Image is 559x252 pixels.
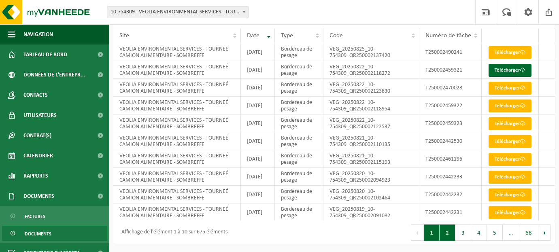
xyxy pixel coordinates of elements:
span: Type [281,32,293,39]
td: [DATE] [241,168,275,186]
td: VEG_20250825_10-754309_QR250002137420 [323,43,419,61]
td: VEOLIA ENVIRONMENTAL SERVICES - TOURNEÉ CAMION ALIMENTAIRE - SOMBREFFE [113,150,241,168]
span: Factures [25,209,45,224]
td: Bordereau de pesage [275,97,323,114]
span: Calendrier [23,146,53,166]
td: Bordereau de pesage [275,203,323,221]
td: VEG_20250822_10-754309_QR250002118954 [323,97,419,114]
td: T250002459322 [419,97,482,114]
button: 2 [440,224,455,241]
span: Contrat(s) [23,125,51,146]
a: Télécharger [489,206,531,219]
td: Bordereau de pesage [275,79,323,97]
a: Télécharger [489,117,531,130]
td: VEG_20250819_10-754309_QR250002091082 [323,203,419,221]
td: VEOLIA ENVIRONMENTAL SERVICES - TOURNEÉ CAMION ALIMENTAIRE - SOMBREFFE [113,186,241,203]
td: VEG_20250822_10-754309_QR250002118272 [323,61,419,79]
td: VEG_20250822_10-754309_QR250002123830 [323,79,419,97]
td: VEOLIA ENVIRONMENTAL SERVICES - TOURNEÉ CAMION ALIMENTAIRE - SOMBREFFE [113,97,241,114]
td: VEOLIA ENVIRONMENTAL SERVICES - TOURNEÉ CAMION ALIMENTAIRE - SOMBREFFE [113,132,241,150]
td: [DATE] [241,97,275,114]
span: Documents [23,186,54,206]
td: T250002461196 [419,150,482,168]
span: Numéro de tâche [425,32,471,39]
td: Bordereau de pesage [275,150,323,168]
a: Documents [2,226,107,241]
td: [DATE] [241,114,275,132]
td: [DATE] [241,43,275,61]
td: Bordereau de pesage [275,114,323,132]
td: T250002459323 [419,114,482,132]
td: [DATE] [241,150,275,168]
td: VEOLIA ENVIRONMENTAL SERVICES - TOURNEÉ CAMION ALIMENTAIRE - SOMBREFFE [113,79,241,97]
td: T250002442530 [419,132,482,150]
td: Bordereau de pesage [275,186,323,203]
a: Télécharger [489,100,531,112]
span: Contacts [23,85,48,105]
td: Bordereau de pesage [275,43,323,61]
button: 68 [519,224,538,241]
td: Bordereau de pesage [275,61,323,79]
td: VEG_20250821_10-754309_QR250002110135 [323,132,419,150]
span: … [503,224,519,241]
a: Télécharger [489,46,531,59]
td: VEOLIA ENVIRONMENTAL SERVICES - TOURNEÉ CAMION ALIMENTAIRE - SOMBREFFE [113,43,241,61]
td: VEOLIA ENVIRONMENTAL SERVICES - TOURNEÉ CAMION ALIMENTAIRE - SOMBREFFE [113,203,241,221]
td: VEG_20250820_10-754309_QR250002102464 [323,186,419,203]
span: Utilisateurs [23,105,57,125]
div: Affichage de l'élément 1 à 10 sur 675 éléments [117,225,227,240]
span: Code [329,32,343,39]
td: [DATE] [241,186,275,203]
span: 10-754309 - VEOLIA ENVIRONMENTAL SERVICES - TOURNEÉ CAMION ALIMENTAIRE - 5140 SOMBREFFE, RUE DE L... [107,6,248,18]
td: VEOLIA ENVIRONMENTAL SERVICES - TOURNEÉ CAMION ALIMENTAIRE - SOMBREFFE [113,61,241,79]
a: Télécharger [489,153,531,166]
span: Date [247,32,259,39]
span: 10-754309 - VEOLIA ENVIRONMENTAL SERVICES - TOURNEÉ CAMION ALIMENTAIRE - 5140 SOMBREFFE, RUE DE L... [107,6,249,18]
a: Factures [2,208,107,224]
button: Next [538,224,551,241]
span: Documents [25,226,51,241]
a: Télécharger [489,171,531,184]
button: 5 [487,224,503,241]
span: Données de l'entrepr... [23,65,85,85]
button: 1 [424,224,440,241]
td: VEOLIA ENVIRONMENTAL SERVICES - TOURNEÉ CAMION ALIMENTAIRE - SOMBREFFE [113,168,241,186]
td: T250002442231 [419,203,482,221]
span: Site [119,32,129,39]
td: T250002442233 [419,168,482,186]
a: Télécharger [489,82,531,95]
td: [DATE] [241,61,275,79]
a: Télécharger [489,135,531,148]
span: Rapports [23,166,48,186]
td: [DATE] [241,203,275,221]
td: VEG_20250821_10-754309_QR250002115193 [323,150,419,168]
td: T250002490241 [419,43,482,61]
span: Navigation [23,24,53,44]
td: T250002470028 [419,79,482,97]
a: Télécharger [489,188,531,201]
td: [DATE] [241,79,275,97]
span: Tableau de bord [23,44,67,65]
td: VEG_20250822_10-754309_QR250002122537 [323,114,419,132]
td: VEOLIA ENVIRONMENTAL SERVICES - TOURNEÉ CAMION ALIMENTAIRE - SOMBREFFE [113,114,241,132]
td: [DATE] [241,132,275,150]
button: 3 [455,224,471,241]
td: T250002442232 [419,186,482,203]
td: T250002459321 [419,61,482,79]
a: Télécharger [489,64,531,77]
td: VEG_20250820_10-754309_QR250002094923 [323,168,419,186]
td: Bordereau de pesage [275,132,323,150]
button: Previous [411,224,424,241]
button: 4 [471,224,487,241]
td: Bordereau de pesage [275,168,323,186]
